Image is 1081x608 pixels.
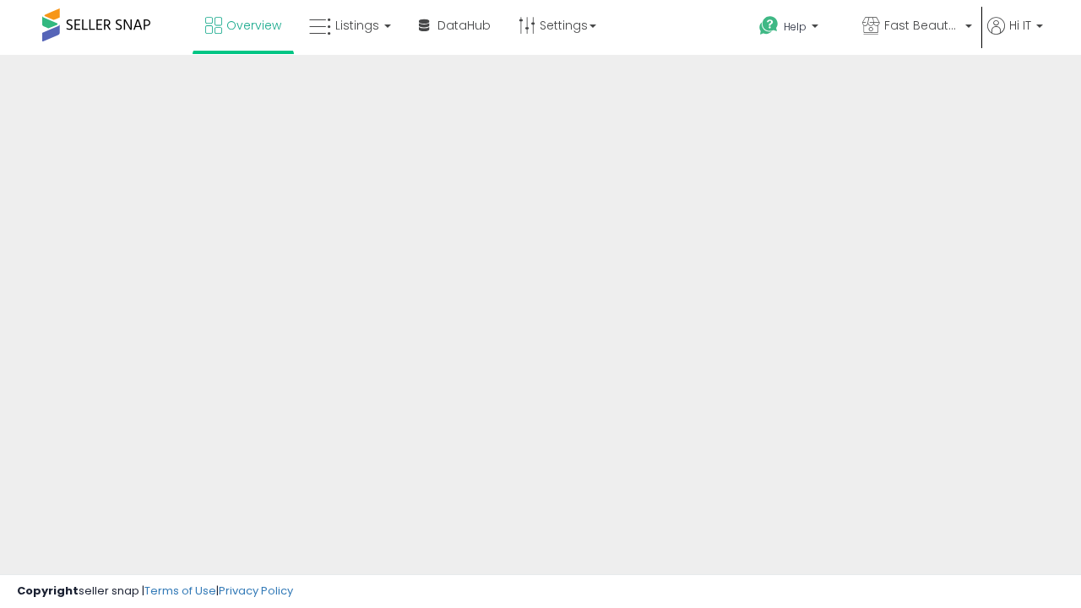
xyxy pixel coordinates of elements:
[784,19,807,34] span: Help
[226,17,281,34] span: Overview
[335,17,379,34] span: Listings
[144,583,216,599] a: Terms of Use
[746,3,847,55] a: Help
[219,583,293,599] a: Privacy Policy
[17,584,293,600] div: seller snap | |
[884,17,960,34] span: Fast Beauty ([GEOGRAPHIC_DATA])
[17,583,79,599] strong: Copyright
[758,15,780,36] i: Get Help
[1009,17,1031,34] span: Hi IT
[987,17,1043,55] a: Hi IT
[437,17,491,34] span: DataHub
